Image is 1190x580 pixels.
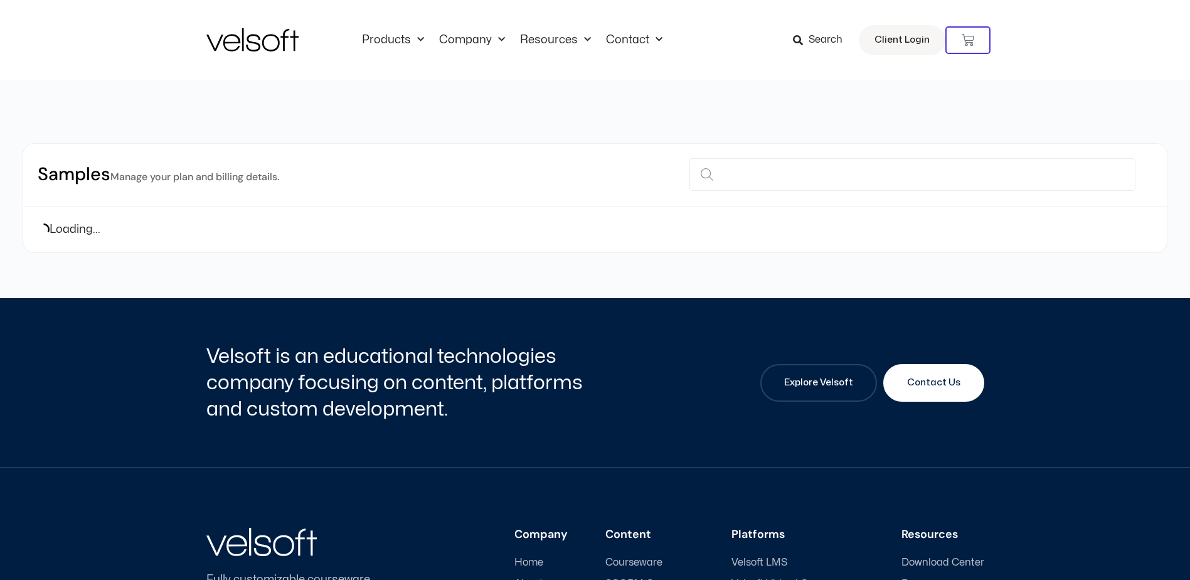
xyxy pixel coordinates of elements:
[760,364,877,402] a: Explore Velsoft
[883,364,984,402] a: Contact Us
[432,33,513,47] a: CompanyMenu Toggle
[907,375,960,390] span: Contact Us
[514,557,543,569] span: Home
[514,528,568,542] h3: Company
[514,557,568,569] a: Home
[731,557,787,569] span: Velsoft LMS
[731,528,864,542] h3: Platforms
[206,343,592,422] h2: Velsoft is an educational technologies company focusing on content, platforms and custom developm...
[38,163,279,187] h2: Samples
[809,32,842,48] span: Search
[901,557,984,569] a: Download Center
[793,30,851,51] a: Search
[874,32,930,48] span: Client Login
[598,33,670,47] a: ContactMenu Toggle
[605,557,694,569] a: Courseware
[784,375,853,390] span: Explore Velsoft
[605,528,694,542] h3: Content
[859,25,945,55] a: Client Login
[731,557,864,569] a: Velsoft LMS
[110,170,279,183] small: Manage your plan and billing details.
[513,33,598,47] a: ResourcesMenu Toggle
[206,28,299,51] img: Velsoft Training Materials
[354,33,670,47] nav: Menu
[605,557,662,569] span: Courseware
[50,221,100,238] span: Loading...
[901,528,984,542] h3: Resources
[354,33,432,47] a: ProductsMenu Toggle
